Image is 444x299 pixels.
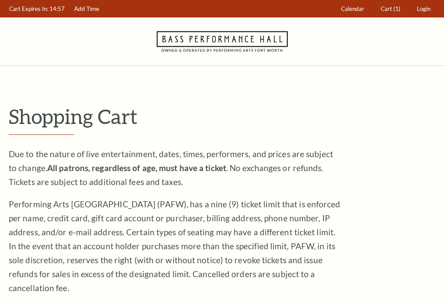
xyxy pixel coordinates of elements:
[413,0,435,17] a: Login
[341,5,364,12] span: Calendar
[393,5,400,12] span: (1)
[377,0,405,17] a: Cart (1)
[47,163,226,173] strong: All patrons, regardless of age, must have a ticket
[381,5,392,12] span: Cart
[417,5,430,12] span: Login
[9,197,341,295] p: Performing Arts [GEOGRAPHIC_DATA] (PAFW), has a nine (9) ticket limit that is enforced per name, ...
[9,105,435,127] p: Shopping Cart
[337,0,368,17] a: Calendar
[9,149,333,187] span: Due to the nature of live entertainment, dates, times, performers, and prices are subject to chan...
[49,5,65,12] span: 14:57
[70,0,103,17] a: Add Time
[9,5,48,12] span: Cart Expires In:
